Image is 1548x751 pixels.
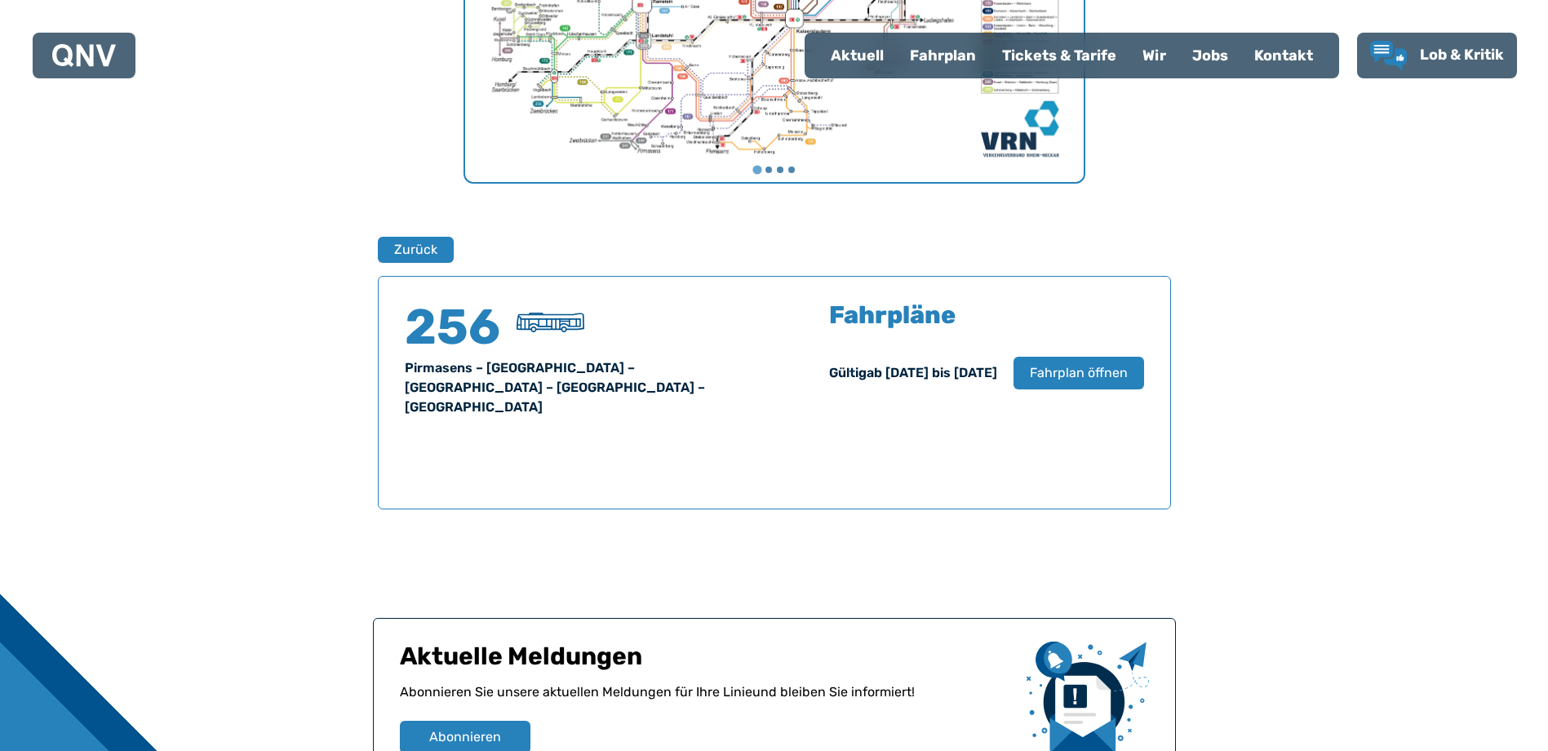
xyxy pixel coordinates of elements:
[400,642,1014,682] h1: Aktuelle Meldungen
[829,363,997,383] div: Gültig ab [DATE] bis [DATE]
[897,34,989,77] a: Fahrplan
[1241,34,1326,77] a: Kontakt
[752,166,761,175] button: Gehe zu Seite 1
[400,682,1014,721] p: Abonnieren Sie unsere aktuellen Meldungen für Ihre Linie und bleiben Sie informiert!
[517,313,584,332] img: Überlandbus
[52,39,116,72] a: QNV Logo
[1129,34,1179,77] a: Wir
[378,237,454,263] button: Zurück
[405,303,503,352] h4: 256
[829,303,956,327] h5: Fahrpläne
[52,44,116,67] img: QNV Logo
[1030,363,1128,383] span: Fahrplan öffnen
[1370,41,1504,70] a: Lob & Kritik
[405,358,755,417] div: Pirmasens – [GEOGRAPHIC_DATA] – [GEOGRAPHIC_DATA] – [GEOGRAPHIC_DATA] – [GEOGRAPHIC_DATA]
[777,167,783,173] button: Gehe zu Seite 3
[788,167,795,173] button: Gehe zu Seite 4
[989,34,1129,77] a: Tickets & Tarife
[1179,34,1241,77] a: Jobs
[1420,46,1504,64] span: Lob & Kritik
[378,237,443,263] a: Zurück
[429,727,501,747] span: Abonnieren
[818,34,897,77] a: Aktuell
[465,164,1084,176] ul: Wählen Sie eine Seite zum Anzeigen
[1014,357,1144,389] button: Fahrplan öffnen
[765,167,772,173] button: Gehe zu Seite 2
